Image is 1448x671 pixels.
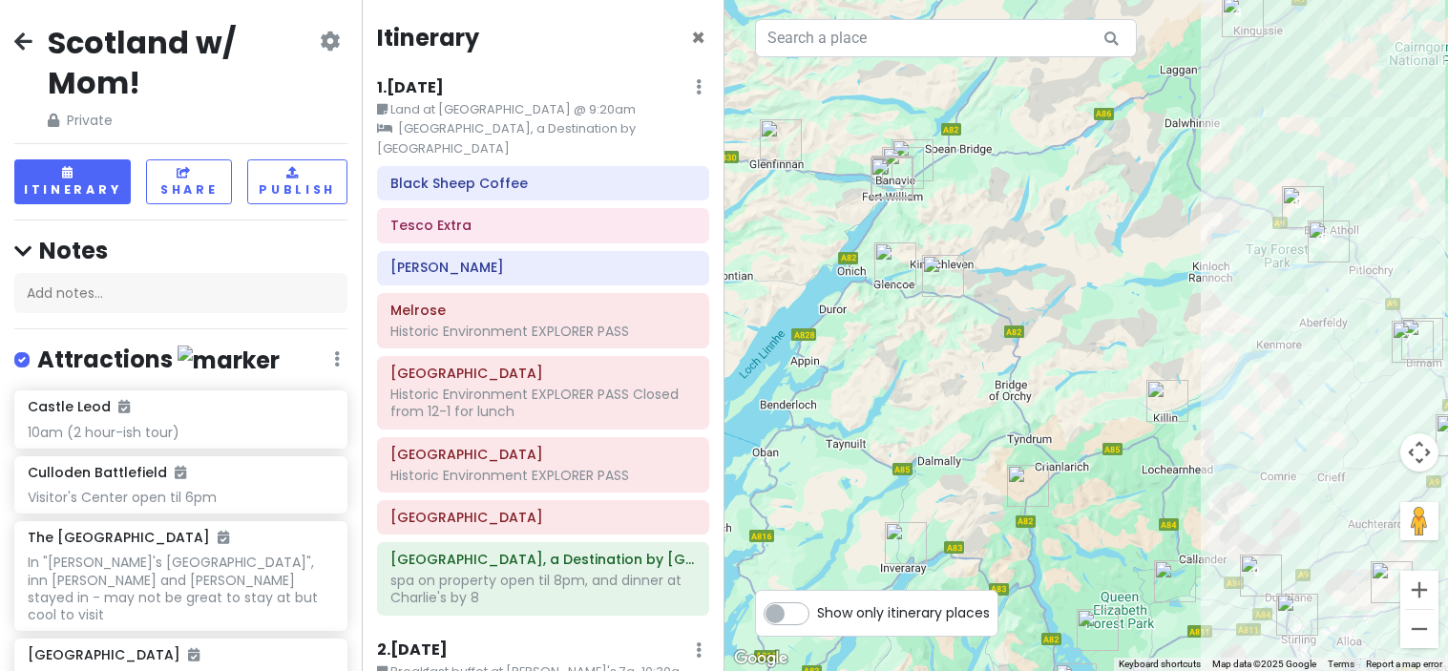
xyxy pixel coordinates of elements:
[390,446,696,463] h6: Jedburgh Abbey
[871,157,913,199] div: Nevis Bakery
[390,551,696,568] h6: SCHLOSS Roxburghe, a Destination by Hyatt Hotel
[118,400,130,413] i: Added to itinerary
[390,175,696,192] h6: Black Sheep Coffee
[874,242,916,284] div: Glencoe
[390,323,696,340] div: Historic Environment EXPLORER PASS
[247,159,347,204] button: Publish
[390,217,696,234] h6: Tesco Extra
[14,159,131,204] button: Itinerary
[28,554,333,623] div: In "[PERSON_NAME]'s [GEOGRAPHIC_DATA]", inn [PERSON_NAME] and [PERSON_NAME] stayed in - may not b...
[1400,502,1438,540] button: Drag Pegman onto the map to open Street View
[1146,380,1188,422] div: Bridge End Mill
[390,365,696,382] h6: Smailholm Tower
[218,531,229,544] i: Added to itinerary
[755,19,1137,57] input: Search a place
[390,302,696,319] h6: Melrose
[175,466,186,479] i: Added to itinerary
[1371,561,1413,603] div: Castle Campbell
[48,23,316,102] h2: Scotland w/ Mom!
[760,119,802,161] div: Glenfinnan Viaduct
[1119,658,1201,671] button: Keyboard shortcuts
[28,489,333,506] div: Visitor's Center open til 6pm
[28,464,186,481] h6: Culloden Battlefield
[1212,659,1316,669] span: Map data ©2025 Google
[14,236,347,265] h4: Notes
[48,110,316,131] span: Private
[729,646,792,671] img: Google
[377,100,708,119] small: Land at [GEOGRAPHIC_DATA] @ 9:20am
[1154,560,1196,602] div: Inchmahome Priory
[390,259,696,276] h6: McDonald's
[1392,321,1434,363] div: The Hermitage
[922,255,964,297] div: The Meeting of Three Waters
[691,27,705,50] button: Close
[390,509,696,526] h6: Cessford Castle
[1007,465,1049,507] div: The Drovers Inn
[28,398,130,415] h6: Castle Leod
[377,78,444,98] h6: 1 . [DATE]
[377,119,708,158] small: [GEOGRAPHIC_DATA], a Destination by [GEOGRAPHIC_DATA]
[14,273,347,313] div: Add notes...
[1366,659,1442,669] a: Report a map error
[178,346,280,375] img: marker
[885,522,927,564] div: Inveraray Castle
[390,386,696,420] div: Historic Environment EXPLORER PASS Closed from 12-1 for lunch
[871,157,913,199] div: Black Isle Bar Fort William
[390,467,696,484] div: Historic Environment EXPLORER PASS
[892,139,934,181] div: Inverlochy Castle, an SLH Hotel
[882,147,924,189] div: Old Inverlochy Castle
[28,646,199,663] h6: [GEOGRAPHIC_DATA]
[1328,659,1354,669] a: Terms
[377,23,479,52] h4: Itinerary
[1276,594,1318,636] div: Stirling Castle
[729,646,792,671] a: Open this area in Google Maps (opens a new window)
[817,602,990,623] span: Show only itinerary places
[1400,610,1438,648] button: Zoom out
[1400,433,1438,472] button: Map camera controls
[1308,220,1350,262] div: Queen's View Visitor Centre
[1282,186,1324,228] div: The House of Bruar
[1400,571,1438,609] button: Zoom in
[188,648,199,661] i: Added to itinerary
[377,640,448,661] h6: 2 . [DATE]
[1077,609,1119,651] div: Conic Hill
[871,156,913,198] div: The Wildcat
[1240,555,1282,597] div: Doune Castle
[28,529,229,546] h6: The [GEOGRAPHIC_DATA]
[390,572,696,606] div: spa on property open til 8pm, and dinner at Charlie's by 8
[691,22,705,53] span: Close itinerary
[146,159,232,204] button: Share
[1401,318,1443,360] div: Birnam Highland Games Park
[37,345,280,376] h4: Attractions
[28,424,333,441] div: 10am (2 hour-ish tour)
